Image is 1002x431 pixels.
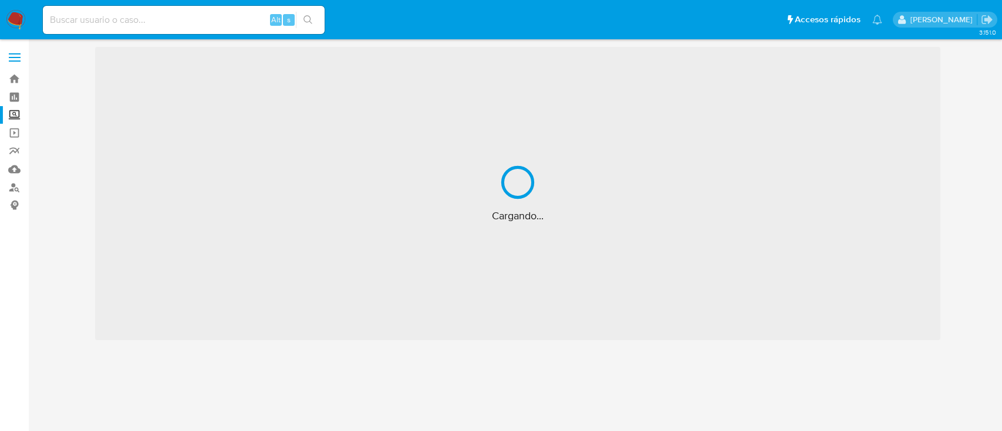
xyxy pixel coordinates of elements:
[981,13,993,26] a: Salir
[296,12,320,28] button: search-icon
[492,209,544,223] span: Cargando...
[872,15,882,25] a: Notificaciones
[287,14,291,25] span: s
[271,14,281,25] span: Alt
[43,12,325,28] input: Buscar usuario o caso...
[795,13,861,26] span: Accesos rápidos
[910,14,977,25] p: alan.cervantesmartinez@mercadolibre.com.mx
